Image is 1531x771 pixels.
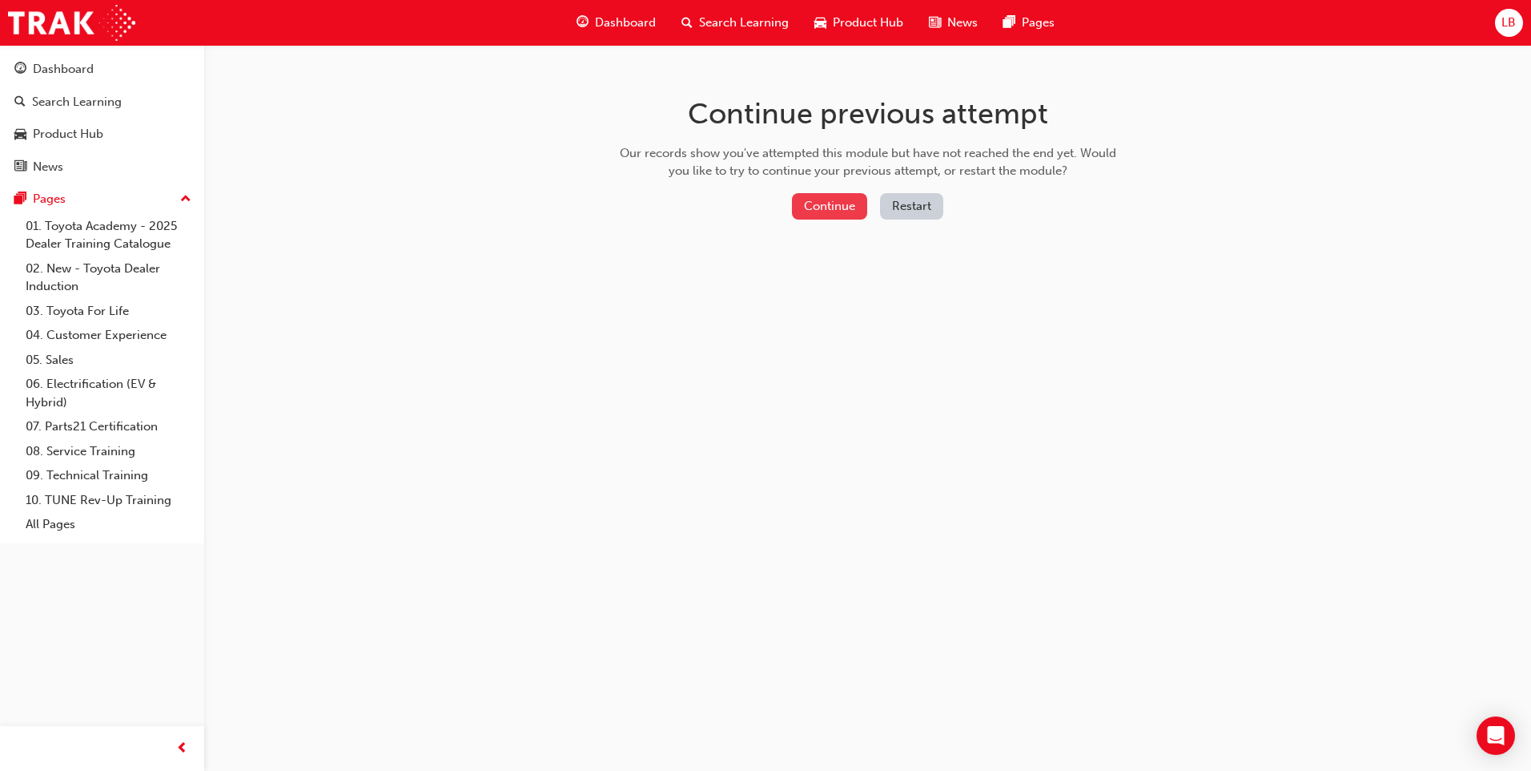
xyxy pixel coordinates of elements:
[614,144,1122,180] div: Our records show you've attempted this module but have not reached the end yet. Would you like to...
[1003,13,1015,33] span: pages-icon
[802,6,916,39] a: car-iconProduct Hub
[19,323,198,348] a: 04. Customer Experience
[6,184,198,214] button: Pages
[669,6,802,39] a: search-iconSearch Learning
[880,193,943,220] button: Restart
[1022,14,1055,32] span: Pages
[595,14,656,32] span: Dashboard
[916,6,991,39] a: news-iconNews
[6,152,198,182] a: News
[19,463,198,488] a: 09. Technical Training
[33,190,66,208] div: Pages
[681,13,693,33] span: search-icon
[6,54,198,84] a: Dashboard
[19,439,198,464] a: 08. Service Training
[614,96,1122,131] h1: Continue previous attempt
[1501,14,1516,32] span: LB
[792,193,867,220] button: Continue
[32,93,122,111] div: Search Learning
[564,6,669,39] a: guage-iconDashboard
[33,60,94,79] div: Dashboard
[814,13,826,33] span: car-icon
[947,14,978,32] span: News
[19,256,198,299] a: 02. New - Toyota Dealer Induction
[180,189,191,210] span: up-icon
[19,414,198,439] a: 07. Parts21 Certification
[6,119,198,149] a: Product Hub
[8,5,135,41] img: Trak
[19,348,198,373] a: 05. Sales
[19,214,198,256] a: 01. Toyota Academy - 2025 Dealer Training Catalogue
[19,299,198,324] a: 03. Toyota For Life
[1495,9,1523,37] button: LB
[19,512,198,537] a: All Pages
[14,160,26,175] span: news-icon
[14,63,26,77] span: guage-icon
[19,372,198,414] a: 06. Electrification (EV & Hybrid)
[929,13,941,33] span: news-icon
[33,158,63,176] div: News
[6,87,198,117] a: Search Learning
[19,488,198,513] a: 10. TUNE Rev-Up Training
[1477,717,1515,755] div: Open Intercom Messenger
[176,739,188,759] span: prev-icon
[699,14,789,32] span: Search Learning
[33,125,103,143] div: Product Hub
[14,95,26,110] span: search-icon
[14,192,26,207] span: pages-icon
[6,51,198,184] button: DashboardSearch LearningProduct HubNews
[991,6,1067,39] a: pages-iconPages
[577,13,589,33] span: guage-icon
[833,14,903,32] span: Product Hub
[14,127,26,142] span: car-icon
